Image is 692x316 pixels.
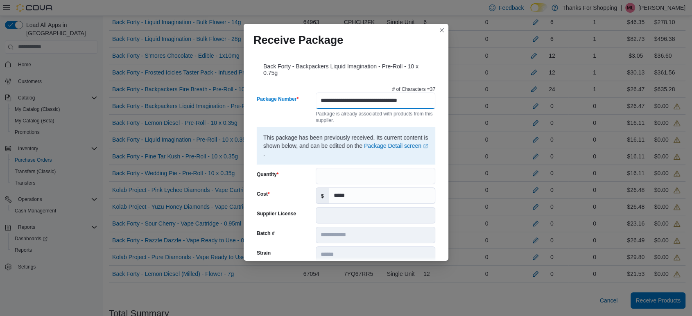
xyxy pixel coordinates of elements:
[364,142,428,149] a: Package Detail screenExternal link
[257,191,269,197] label: Cost
[257,171,278,178] label: Quantity
[257,96,299,102] label: Package Number
[253,34,343,47] h1: Receive Package
[423,144,428,149] svg: External link
[257,230,274,237] label: Batch #
[392,86,435,93] p: # of Characters = 37
[437,25,447,35] button: Closes this modal window
[257,210,296,217] label: Supplier License
[257,250,271,256] label: Strain
[316,109,435,124] div: Package is already associated with products from this supplier.
[316,188,329,203] label: $
[263,133,429,158] p: This package has been previously received. Its current content is shown below, and can be edited ...
[253,53,439,83] div: Back Forty - Backpackers Liquid Imagination - Pre-Roll - 10 x 0.75g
